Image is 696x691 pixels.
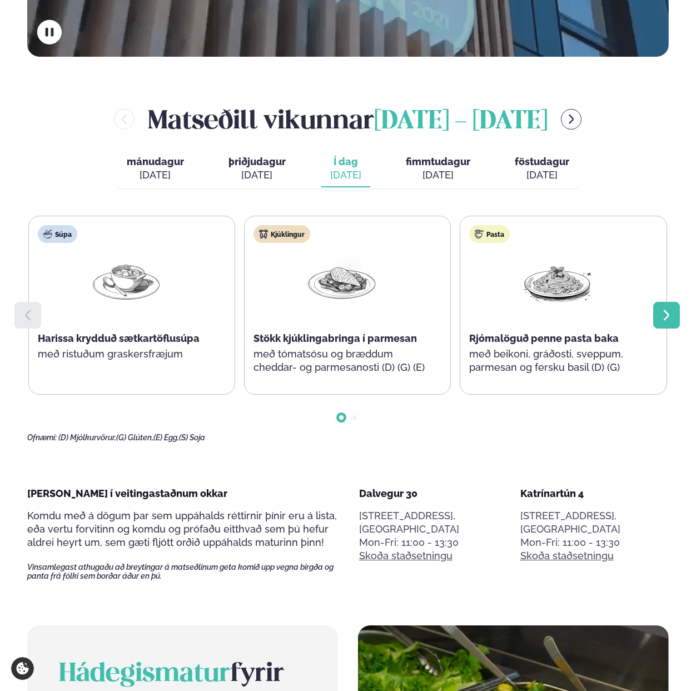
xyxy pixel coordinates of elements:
[321,151,370,187] button: Í dag [DATE]
[469,347,646,374] p: með beikoni, gráðosti, sveppum, parmesan og fersku basil (D) (G)
[127,156,184,167] span: mánudagur
[352,415,357,420] span: Go to slide 2
[359,509,508,536] p: [STREET_ADDRESS], [GEOGRAPHIC_DATA]
[330,155,361,168] span: Í dag
[27,488,227,499] span: [PERSON_NAME] í veitingastaðnum okkar
[38,332,200,344] span: Harissa krydduð sætkartöflusúpa
[27,433,57,442] span: Ofnæmi:
[374,110,548,134] span: [DATE] - [DATE]
[59,662,230,687] span: Hádegismatur
[475,230,484,238] img: pasta.svg
[520,536,669,549] div: Mon-Fri: 11:00 - 13:30
[127,168,184,182] div: [DATE]
[11,657,34,680] a: Cookie settings
[359,536,508,549] div: Mon-Fri: 11:00 - 13:30
[38,347,215,361] p: með ristuðum graskersfræjum
[520,509,669,536] p: [STREET_ADDRESS], [GEOGRAPHIC_DATA]
[561,109,581,130] button: menu-btn-right
[469,332,619,344] span: Rjómalöguð penne pasta baka
[520,487,669,500] div: Katrínartún 4
[228,156,286,167] span: þriðjudagur
[153,433,179,442] span: (E) Egg,
[228,168,286,182] div: [DATE]
[259,230,268,238] img: chicken.svg
[58,433,116,442] span: (D) Mjólkurvörur,
[179,433,205,442] span: (S) Soja
[515,156,569,167] span: föstudagur
[506,151,578,187] button: föstudagur [DATE]
[515,168,569,182] div: [DATE]
[114,109,135,130] button: menu-btn-left
[27,510,337,548] span: Komdu með á dögum þar sem uppáhalds réttirnir þínir eru á lista, eða vertu forvitinn og komdu og ...
[253,225,310,243] div: Kjúklingur
[38,225,77,243] div: Súpa
[116,433,153,442] span: (G) Glúten,
[27,563,337,580] span: Vinsamlegast athugaðu að breytingar á matseðlinum geta komið upp vegna birgða og panta frá fólki ...
[43,230,52,238] img: soup.svg
[118,151,193,187] button: mánudagur [DATE]
[359,487,508,500] div: Dalvegur 30
[91,252,162,304] img: Soup.png
[522,252,593,304] img: Spagetti.png
[397,151,479,187] button: fimmtudagur [DATE]
[306,252,377,304] img: Chicken-breast.png
[359,549,453,563] a: Skoða staðsetningu
[148,101,548,137] h2: Matseðill vikunnar
[253,332,417,344] span: Stökk kjúklingabringa í parmesan
[330,168,361,182] div: [DATE]
[220,151,295,187] button: þriðjudagur [DATE]
[406,156,470,167] span: fimmtudagur
[406,168,470,182] div: [DATE]
[469,225,510,243] div: Pasta
[520,549,614,563] a: Skoða staðsetningu
[339,415,344,420] span: Go to slide 1
[253,347,430,374] p: með tómatsósu og bræddum cheddar- og parmesanosti (D) (G) (E)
